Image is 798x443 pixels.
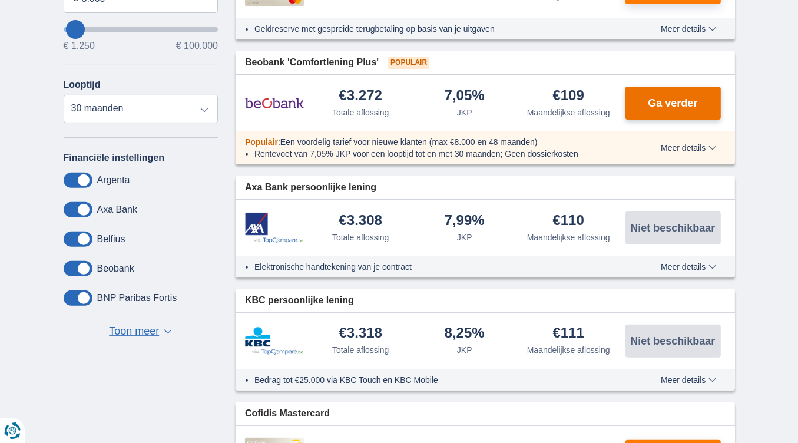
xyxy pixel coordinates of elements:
button: Niet beschikbaar [625,325,721,358]
button: Meer details [652,375,725,385]
button: Meer details [652,262,725,272]
span: Ga verder [648,98,697,108]
label: Beobank [97,263,134,274]
div: Totale aflossing [332,107,389,118]
span: Meer details [661,263,716,271]
span: Meer details [661,376,716,384]
span: Populair [388,57,429,69]
div: JKP [457,232,472,243]
div: 8,25% [445,326,485,342]
label: Financiële instellingen [64,153,165,163]
div: €109 [553,88,584,104]
li: Elektronische handtekening van je contract [254,261,618,273]
div: Maandelijkse aflossing [527,107,610,118]
div: Maandelijkse aflossing [527,232,610,243]
label: Looptijd [64,80,101,90]
span: ▼ [164,329,172,334]
span: Beobank 'Comfortlening Plus' [245,56,379,70]
span: Populair [245,137,278,147]
label: Argenta [97,175,130,186]
span: Meer details [661,25,716,33]
span: Cofidis Mastercard [245,407,330,421]
button: Niet beschikbaar [625,211,721,244]
span: Meer details [661,144,716,152]
div: JKP [457,107,472,118]
img: product.pl.alt KBC [245,327,304,355]
input: wantToBorrow [64,27,218,32]
button: Ga verder [625,87,721,120]
label: Belfius [97,234,125,244]
span: Axa Bank persoonlijke lening [245,181,376,194]
li: Geldreserve met gespreide terugbetaling op basis van je uitgaven [254,23,618,35]
label: Axa Bank [97,204,137,215]
button: Meer details [652,24,725,34]
div: €111 [553,326,584,342]
li: Bedrag tot €25.000 via KBC Touch en KBC Mobile [254,374,618,386]
img: product.pl.alt Axa Bank [245,213,304,244]
div: 7,99% [445,213,485,229]
label: BNP Paribas Fortis [97,293,177,303]
span: Een voordelig tarief voor nieuwe klanten (max €8.000 en 48 maanden) [280,137,538,147]
span: Toon meer [109,324,159,339]
img: product.pl.alt Beobank [245,88,304,118]
div: €3.318 [339,326,382,342]
span: KBC persoonlijke lening [245,294,354,308]
div: JKP [457,344,472,356]
div: €3.308 [339,213,382,229]
div: 7,05% [445,88,485,104]
div: : [236,136,627,148]
li: Rentevoet van 7,05% JKP voor een looptijd tot en met 30 maanden; Geen dossierkosten [254,148,618,160]
span: Niet beschikbaar [630,223,715,233]
div: Totale aflossing [332,344,389,356]
span: € 100.000 [176,41,218,51]
button: Meer details [652,143,725,153]
button: Toon meer ▼ [105,323,176,340]
span: Niet beschikbaar [630,336,715,346]
div: Totale aflossing [332,232,389,243]
span: € 1.250 [64,41,95,51]
div: €110 [553,213,584,229]
div: €3.272 [339,88,382,104]
div: Maandelijkse aflossing [527,344,610,356]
